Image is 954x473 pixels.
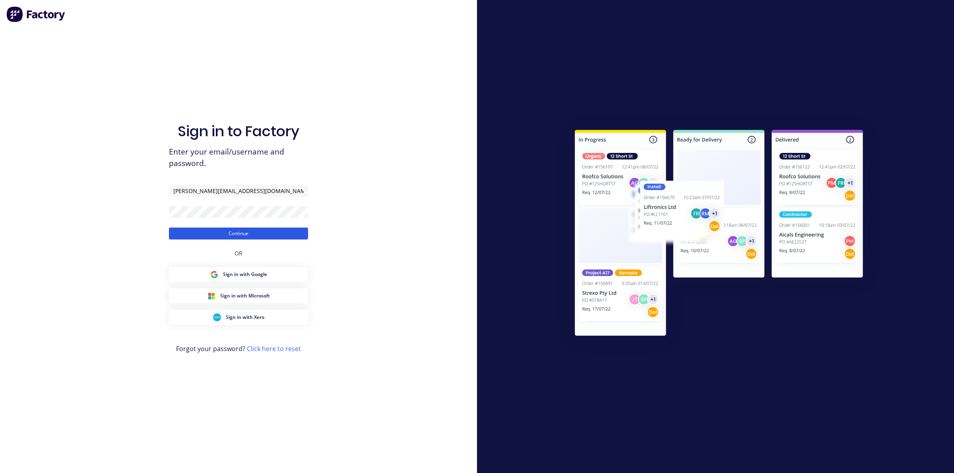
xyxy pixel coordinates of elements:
[169,146,308,169] span: Enter your email/username and password.
[226,314,264,321] span: Sign in with Xero
[169,310,308,325] button: Xero Sign inSign in with Xero
[235,239,242,267] div: OR
[213,313,221,321] img: Xero Sign in
[557,114,880,355] img: Sign in
[169,185,308,197] input: Email/Username
[178,123,299,140] h1: Sign in to Factory
[6,6,66,22] img: Factory
[169,267,308,282] button: Google Sign inSign in with Google
[169,228,308,239] button: Continue
[210,270,218,278] img: Google Sign in
[176,344,301,353] span: Forgot your password?
[247,344,301,353] a: Click here to reset
[223,271,267,278] span: Sign in with Google
[169,288,308,303] button: Microsoft Sign inSign in with Microsoft
[207,292,215,300] img: Microsoft Sign in
[220,292,270,299] span: Sign in with Microsoft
